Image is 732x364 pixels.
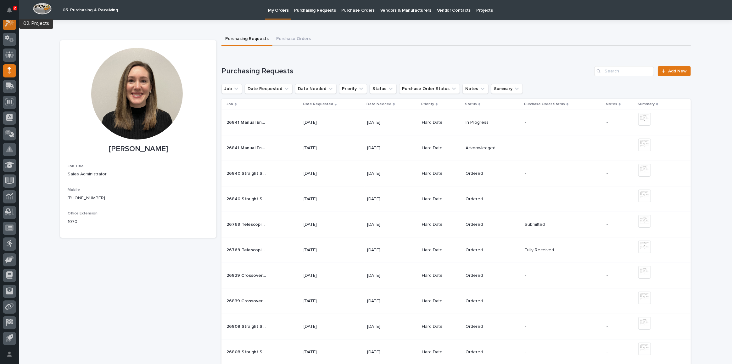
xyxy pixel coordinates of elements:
p: Ordered [466,273,505,278]
p: Hard Date [422,350,461,355]
tr: 26769 Telescoping Gantry Crane26769 Telescoping Gantry Crane [DATE][DATE]Hard DateOrderedSubmitte... [221,212,691,237]
p: Ordered [466,171,505,176]
button: Status [370,84,397,94]
p: [DATE] [367,273,406,278]
p: Hard Date [422,247,461,253]
tr: 26769 Telescoping Gantry Crane26769 Telescoping Gantry Crane [DATE][DATE]Hard DateOrderedFully Re... [221,237,691,263]
tr: 26841 Manual End Trucks26841 Manual End Trucks [DATE][DATE]Hard DateIn Progress-- - [221,110,691,135]
p: - [525,144,527,151]
p: - [606,196,633,202]
p: [DATE] [304,350,343,355]
p: - [606,324,633,329]
tr: 26840 Straight Stair26840 Straight Stair [DATE][DATE]Hard DateOrdered-- - [221,186,691,212]
p: Notes [606,101,617,108]
button: Priority [339,84,367,94]
p: 26841 Manual End Trucks [226,144,267,151]
button: Date Needed [295,84,337,94]
tr: 26841 Manual End Trucks26841 Manual End Trucks [DATE][DATE]Hard DateAcknowledged-- - [221,135,691,161]
a: [PHONE_NUMBER] [68,196,105,200]
p: Ordered [466,324,505,329]
input: Search [594,66,654,76]
p: [DATE] [304,273,343,278]
button: Job [221,84,242,94]
div: Notifications2 [8,8,16,18]
span: Job Title [68,164,84,168]
p: Date Requested [303,101,333,108]
img: Workspace Logo [33,3,52,14]
p: [DATE] [304,120,343,125]
p: [DATE] [304,145,343,151]
p: 26840 Straight Stair [226,195,267,202]
p: Purchase Order Status [524,101,565,108]
span: Add New [668,69,687,73]
button: Purchase Order Status [399,84,460,94]
p: Hard Date [422,120,461,125]
p: [DATE] [367,120,406,125]
p: 26808 Straight Stair [226,323,267,329]
p: Hard Date [422,145,461,151]
p: [PERSON_NAME] [68,145,209,154]
p: Hard Date [422,324,461,329]
button: Purchasing Requests [221,33,272,46]
p: Priority [421,101,434,108]
p: 26840 Straight Stair [226,170,267,176]
p: [DATE] [367,324,406,329]
p: - [606,222,633,227]
p: [DATE] [367,196,406,202]
p: - [525,323,527,329]
p: Ordered [466,350,505,355]
p: 26841 Manual End Trucks [226,119,267,125]
p: Hard Date [422,273,461,278]
p: [DATE] [367,222,406,227]
p: - [606,273,633,278]
tr: 26840 Straight Stair26840 Straight Stair [DATE][DATE]Hard DateOrdered-- - [221,161,691,186]
p: Ordered [466,196,505,202]
p: Hard Date [422,171,461,176]
p: Fully Received [525,246,555,253]
p: In Progress [466,120,505,125]
p: Ordered [466,222,505,227]
p: [DATE] [304,247,343,253]
p: 26769 Telescoping Gantry Crane [226,246,267,253]
h2: 05. Purchasing & Receiving [63,8,118,13]
p: Ordered [466,299,505,304]
p: 26808 Straight Stair [226,348,267,355]
p: [DATE] [367,171,406,176]
p: [DATE] [304,171,343,176]
p: Status [465,101,477,108]
p: [DATE] [367,299,406,304]
p: Acknowledged [466,145,505,151]
p: - [606,171,633,176]
p: Date Needed [366,101,391,108]
p: - [606,145,633,151]
button: Summary [491,84,523,94]
p: - [525,272,527,278]
button: Notifications [3,4,16,17]
p: Hard Date [422,222,461,227]
p: Summary [638,101,655,108]
p: [DATE] [304,222,343,227]
p: - [606,350,633,355]
button: Notes [462,84,489,94]
p: 26839 Crossover Stair [226,297,267,304]
p: [DATE] [367,247,406,253]
p: [DATE] [367,145,406,151]
p: - [525,119,527,125]
p: [DATE] [304,299,343,304]
p: - [525,170,527,176]
p: 1070 [68,219,209,225]
span: Mobile [68,188,80,192]
p: [DATE] [304,324,343,329]
tr: 26839 Crossover Stair26839 Crossover Stair [DATE][DATE]Hard DateOrdered-- - [221,263,691,288]
button: Date Requested [245,84,293,94]
p: - [525,297,527,304]
p: Sales Administrator [68,171,209,178]
p: [DATE] [367,350,406,355]
p: Ordered [466,247,505,253]
button: Purchase Orders [272,33,315,46]
tr: 26808 Straight Stair26808 Straight Stair [DATE][DATE]Hard DateOrdered-- - [221,314,691,339]
p: [DATE] [304,196,343,202]
tr: 26839 Crossover Stair26839 Crossover Stair [DATE][DATE]Hard DateOrdered-- - [221,288,691,314]
p: Hard Date [422,299,461,304]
